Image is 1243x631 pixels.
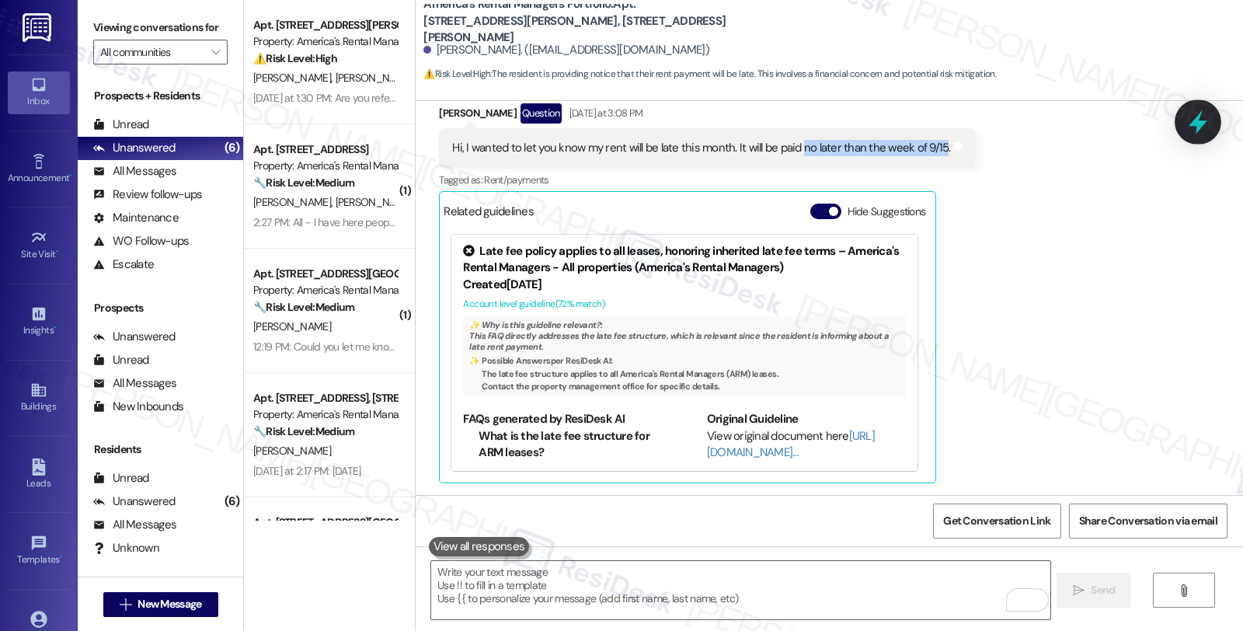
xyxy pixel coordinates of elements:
[479,469,663,552] li: The late fee structure applies to all America's Rental Managers (ARM) leases. For specific detail...
[221,490,244,514] div: (6)
[336,71,413,85] span: [PERSON_NAME]
[452,140,950,156] div: Hi, I wanted to let you know my rent will be late this month. It will be paid no later than the w...
[482,381,900,392] li: Contact the property management office for specific details.
[943,513,1050,529] span: Get Conversation Link
[253,71,336,85] span: [PERSON_NAME]
[221,136,244,160] div: (6)
[78,441,243,458] div: Residents
[253,319,331,333] span: [PERSON_NAME]
[253,215,930,229] div: 2:27 PM: All - I have here people working on the wall - they covered the hole now we have to figu...
[423,66,996,82] span: : The resident is providing notice that their rent payment will be late. This involves a financia...
[93,493,176,510] div: Unanswered
[93,210,179,226] div: Maintenance
[566,105,643,121] div: [DATE] at 3:08 PM
[1073,584,1085,597] i: 
[439,103,975,128] div: [PERSON_NAME]
[93,16,228,40] label: Viewing conversations for
[93,140,176,156] div: Unanswered
[423,68,490,80] strong: ⚠️ Risk Level: High
[93,540,159,556] div: Unknown
[93,117,149,133] div: Unread
[253,444,331,458] span: [PERSON_NAME]
[707,428,907,462] div: View original document here
[8,301,70,343] a: Insights •
[56,246,58,257] span: •
[707,411,799,427] b: Original Guideline
[1079,513,1217,529] span: Share Conversation via email
[253,340,580,354] div: 12:19 PM: Could you let me know what we are doing about the ice maker?
[933,504,1060,539] button: Get Conversation Link
[463,411,625,427] b: FAQs generated by ResiDesk AI
[463,277,906,293] div: Created [DATE]
[8,454,70,496] a: Leads
[707,428,875,460] a: [URL][DOMAIN_NAME]…
[253,424,354,438] strong: 🔧 Risk Level: Medium
[521,103,562,123] div: Question
[253,390,397,406] div: Apt. [STREET_ADDRESS], [STREET_ADDRESS]
[8,530,70,572] a: Templates •
[439,169,975,191] div: Tagged as:
[103,592,218,617] button: New Message
[1178,584,1189,597] i: 
[8,225,70,267] a: Site Visit •
[54,322,56,333] span: •
[253,17,397,33] div: Apt. [STREET_ADDRESS][PERSON_NAME][PERSON_NAME]
[93,256,154,273] div: Escalate
[23,13,54,42] img: ResiDesk Logo
[463,243,906,277] div: Late fee policy applies to all leases, honoring inherited late fee terms – America's Rental Manag...
[253,282,397,298] div: Property: America's Rental Managers Portfolio
[78,88,243,104] div: Prospects + Residents
[8,71,70,113] a: Inbox
[253,158,397,174] div: Property: America's Rental Managers Portfolio
[482,368,900,379] li: The late fee structure applies to all America's Rental Managers (ARM) leases.
[463,296,906,312] div: Account level guideline ( 72 % match)
[253,91,616,105] div: [DATE] at 1:30 PM: Are you referring to the giant mold issue or the electrical issue?
[253,300,354,314] strong: 🔧 Risk Level: Medium
[93,517,176,533] div: All Messages
[93,163,176,180] div: All Messages
[69,170,71,181] span: •
[253,406,397,423] div: Property: America's Rental Managers Portfolio
[93,399,183,415] div: New Inbounds
[1057,573,1132,608] button: Send
[253,141,397,158] div: Apt. [STREET_ADDRESS]
[93,329,176,345] div: Unanswered
[93,470,149,486] div: Unread
[1069,504,1227,539] button: Share Conversation via email
[253,51,337,65] strong: ⚠️ Risk Level: High
[78,300,243,316] div: Prospects
[423,42,709,58] div: [PERSON_NAME]. ([EMAIL_ADDRESS][DOMAIN_NAME])
[60,552,62,563] span: •
[93,352,149,368] div: Unread
[93,233,189,249] div: WO Follow-ups
[479,428,663,462] li: What is the late fee structure for ARM leases?
[253,176,354,190] strong: 🔧 Risk Level: Medium
[211,46,220,58] i: 
[100,40,203,64] input: All communities
[336,195,413,209] span: [PERSON_NAME]
[93,375,176,392] div: All Messages
[431,561,1050,619] textarea: To enrich screen reader interactions, please activate Accessibility in Grammarly extension settings
[253,33,397,50] div: Property: America's Rental Managers Portfolio
[253,464,361,478] div: [DATE] at 2:17 PM: [DATE]
[120,598,131,611] i: 
[253,514,397,531] div: Apt. [STREET_ADDRESS][GEOGRAPHIC_DATA][STREET_ADDRESS]
[93,187,202,203] div: Review follow-ups
[253,266,397,282] div: Apt. [STREET_ADDRESS][GEOGRAPHIC_DATA][STREET_ADDRESS]
[469,319,900,330] div: ✨ Why is this guideline relevant?:
[444,204,534,226] div: Related guidelines
[138,596,201,612] span: New Message
[463,316,906,397] div: This FAQ directly addresses the late fee structure, which is relevant since the resident is infor...
[8,377,70,419] a: Buildings
[253,195,336,209] span: [PERSON_NAME]
[469,355,900,366] div: ✨ Possible Answer s per ResiDesk AI:
[848,204,926,220] label: Hide Suggestions
[1091,582,1115,598] span: Send
[484,173,549,187] span: Rent/payments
